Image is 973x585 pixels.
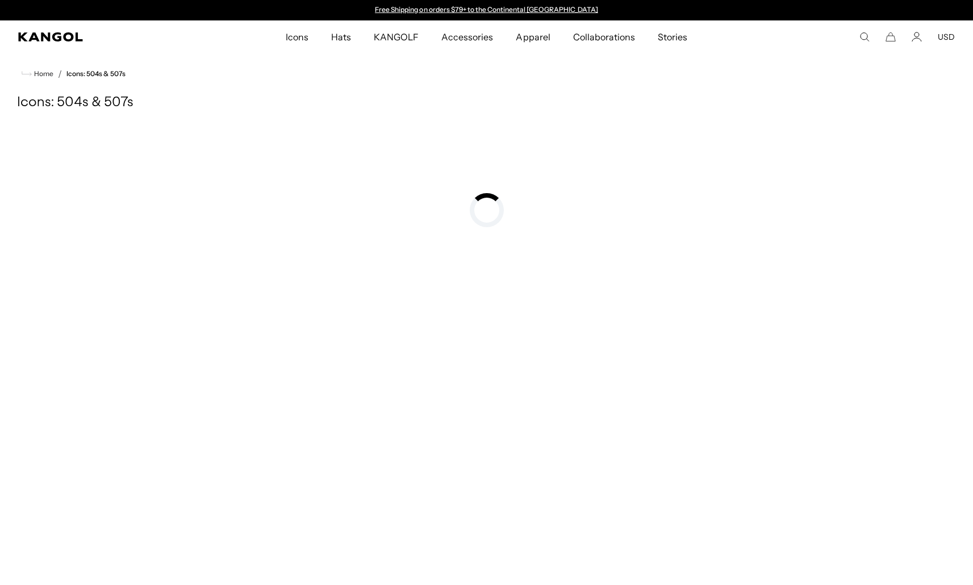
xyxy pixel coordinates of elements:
span: Icons [286,20,308,53]
a: Home [22,69,53,79]
button: USD [938,32,955,42]
a: Icons [274,20,320,53]
button: Cart [886,32,896,42]
a: Account [912,32,922,42]
span: Accessories [441,20,493,53]
a: Accessories [430,20,504,53]
summary: Search here [859,32,870,42]
a: Collaborations [562,20,646,53]
span: Apparel [516,20,550,53]
li: / [53,67,62,81]
span: Home [32,70,53,78]
a: Apparel [504,20,561,53]
a: Hats [320,20,362,53]
div: 1 of 2 [370,6,604,15]
a: KANGOLF [362,20,430,53]
div: Announcement [370,6,604,15]
a: Free Shipping on orders $79+ to the Continental [GEOGRAPHIC_DATA] [375,5,598,14]
a: Icons: 504s & 507s [66,70,126,78]
a: Kangol [18,32,189,41]
span: Collaborations [573,20,635,53]
a: Stories [646,20,699,53]
span: Hats [331,20,351,53]
span: KANGOLF [374,20,419,53]
span: Stories [658,20,687,53]
h1: Icons: 504s & 507s [17,94,956,111]
slideshow-component: Announcement bar [370,6,604,15]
